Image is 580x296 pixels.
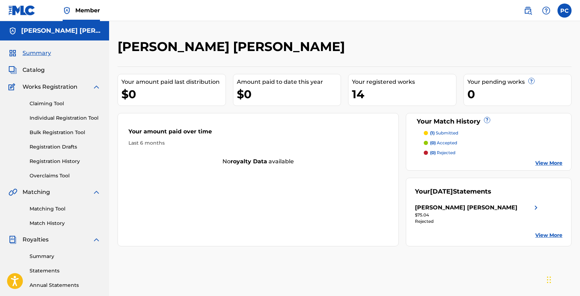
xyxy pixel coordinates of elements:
[30,267,101,275] a: Statements
[430,188,453,195] span: [DATE]
[430,150,455,156] p: rejected
[547,269,551,290] div: Drag
[415,203,517,212] div: [PERSON_NAME] [PERSON_NAME]
[467,86,572,102] div: 0
[529,78,534,84] span: ?
[535,232,562,239] a: View More
[430,140,436,145] span: (0)
[30,100,101,107] a: Claiming Tool
[118,39,348,55] h2: [PERSON_NAME] [PERSON_NAME]
[30,205,101,213] a: Matching Tool
[8,27,17,35] img: Accounts
[415,212,540,218] div: $75.04
[92,235,101,244] img: expand
[8,49,17,57] img: Summary
[30,114,101,122] a: Individual Registration Tool
[532,203,540,212] img: right chevron icon
[23,49,51,57] span: Summary
[415,187,491,196] div: Your Statements
[30,143,101,151] a: Registration Drafts
[118,157,398,166] div: No available
[430,130,458,136] p: submitted
[8,66,45,74] a: CatalogCatalog
[23,83,77,91] span: Works Registration
[8,49,51,57] a: SummarySummary
[535,159,562,167] a: View More
[352,78,456,86] div: Your registered works
[539,4,553,18] div: Help
[430,150,436,155] span: (0)
[30,220,101,227] a: Match History
[63,6,71,15] img: Top Rightsholder
[237,86,341,102] div: $0
[521,4,535,18] a: Public Search
[30,282,101,289] a: Annual Statements
[8,66,17,74] img: Catalog
[21,27,101,35] h5: Pedro Cruz Montesino
[30,129,101,136] a: Bulk Registration Tool
[524,6,532,15] img: search
[557,4,572,18] div: User Menu
[128,127,388,139] div: Your amount paid over time
[237,78,341,86] div: Amount paid to date this year
[424,150,562,156] a: (0) rejected
[23,188,50,196] span: Matching
[430,130,435,136] span: (1)
[128,139,388,147] div: Last 6 months
[545,262,580,296] iframe: Chat Widget
[121,86,226,102] div: $0
[8,188,17,196] img: Matching
[30,158,101,165] a: Registration History
[352,86,456,102] div: 14
[92,188,101,196] img: expand
[415,218,540,225] div: Rejected
[92,83,101,91] img: expand
[30,253,101,260] a: Summary
[30,172,101,180] a: Overclaims Tool
[23,235,49,244] span: Royalties
[8,235,17,244] img: Royalties
[542,6,550,15] img: help
[424,140,562,146] a: (0) accepted
[415,203,540,225] a: [PERSON_NAME] [PERSON_NAME]right chevron icon$75.04Rejected
[8,5,36,15] img: MLC Logo
[424,130,562,136] a: (1) submitted
[484,117,490,123] span: ?
[467,78,572,86] div: Your pending works
[231,158,267,165] strong: royalty data
[430,140,457,146] p: accepted
[415,117,562,126] div: Your Match History
[121,78,226,86] div: Your amount paid last distribution
[8,83,18,91] img: Works Registration
[75,6,100,14] span: Member
[23,66,45,74] span: Catalog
